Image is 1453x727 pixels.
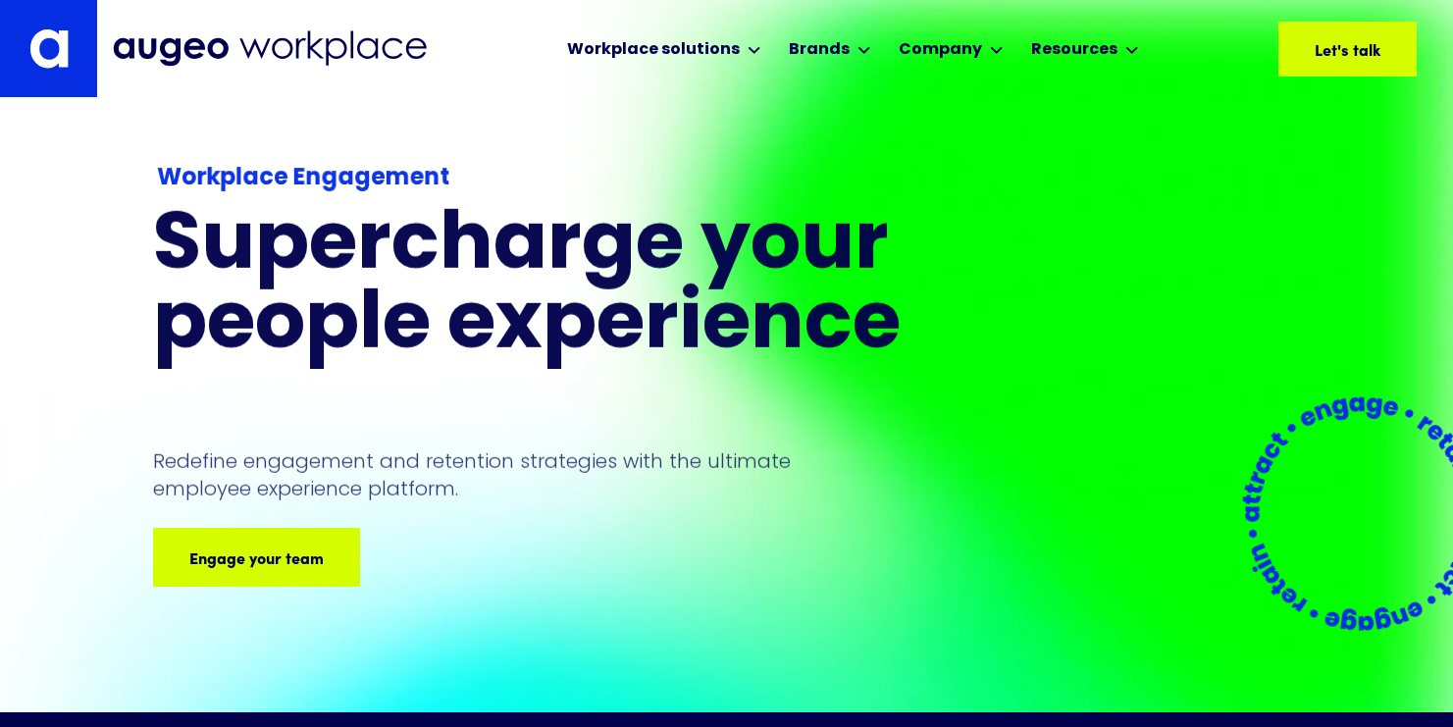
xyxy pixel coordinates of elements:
[789,38,850,62] div: Brands
[153,447,828,502] p: Redefine engagement and retention strategies with the ultimate employee experience platform.
[29,28,69,69] img: Augeo's "a" monogram decorative logo in white.
[1031,38,1117,62] div: Resources
[157,161,997,196] div: Workplace Engagement
[153,528,360,587] a: Engage your team
[567,38,740,62] div: Workplace solutions
[153,208,1001,367] h1: Supercharge your people experience
[1278,22,1417,77] a: Let's talk
[899,38,982,62] div: Company
[113,30,427,67] img: Augeo Workplace business unit full logo in mignight blue.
